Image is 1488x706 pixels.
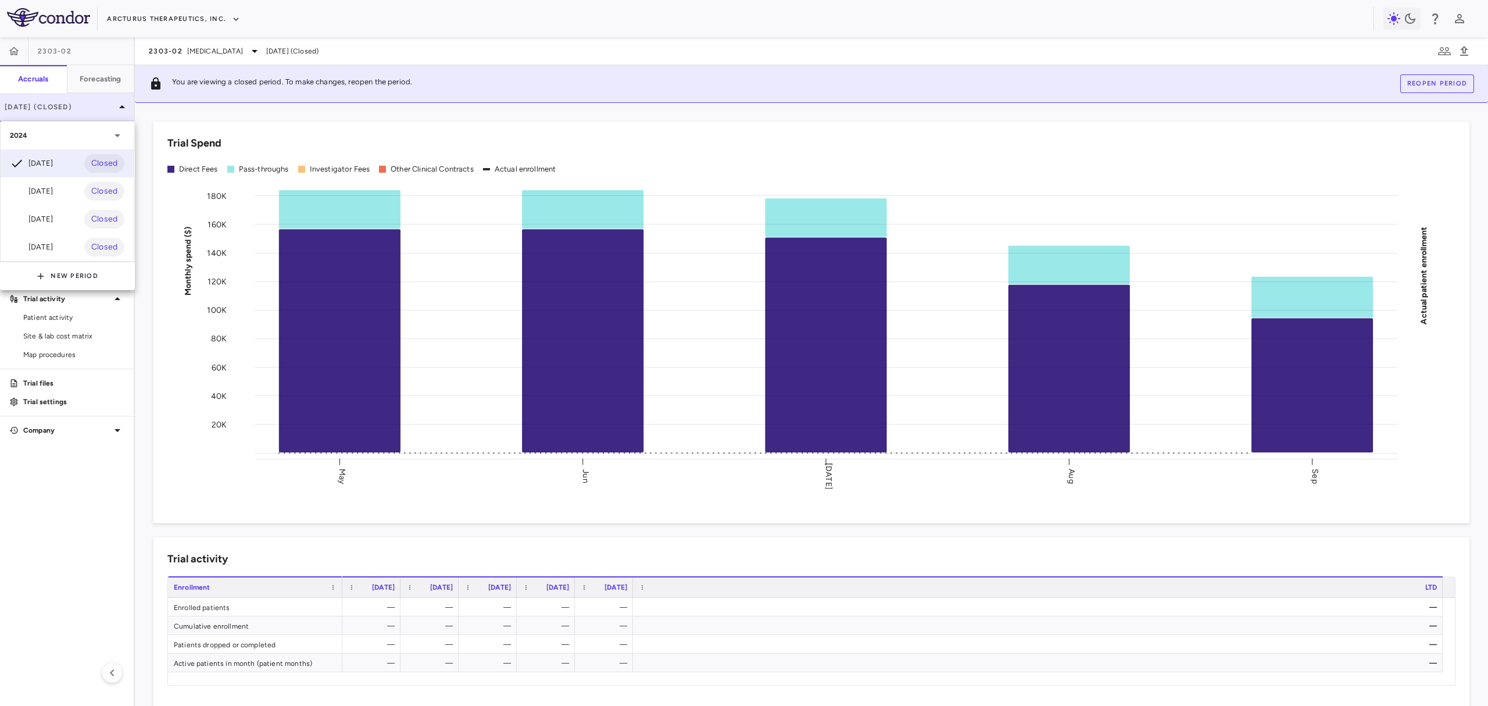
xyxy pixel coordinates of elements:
[84,157,124,170] span: Closed
[1,122,134,149] div: 2024
[37,267,98,286] button: New Period
[10,184,53,198] div: [DATE]
[84,241,124,254] span: Closed
[10,240,53,254] div: [DATE]
[84,185,124,198] span: Closed
[10,212,53,226] div: [DATE]
[10,156,53,170] div: [DATE]
[84,213,124,226] span: Closed
[10,130,28,141] p: 2024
